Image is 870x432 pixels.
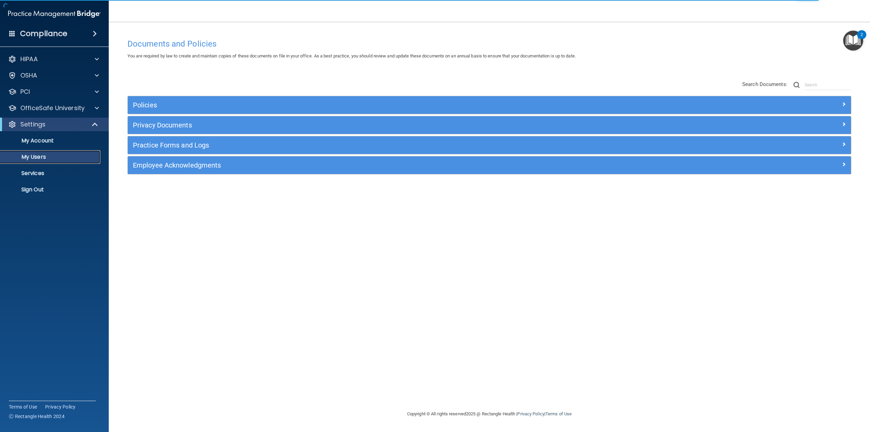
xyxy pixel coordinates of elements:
a: Terms of Use [9,403,37,410]
h5: Privacy Documents [133,121,665,129]
a: OSHA [8,71,99,80]
div: 2 [860,35,863,44]
img: PMB logo [8,7,101,21]
p: OSHA [20,71,37,80]
h4: Documents and Policies [127,39,851,48]
a: Privacy Policy [45,403,76,410]
img: ic-search.3b580494.png [794,82,800,88]
span: Search Documents: [742,81,787,87]
a: Privacy Documents [133,120,846,131]
p: PCI [20,88,30,96]
h5: Practice Forms and Logs [133,141,665,149]
a: HIPAA [8,55,99,63]
p: Sign Out [4,186,97,193]
a: Policies [133,100,846,110]
p: My Users [4,154,97,160]
h5: Policies [133,101,665,109]
p: OfficeSafe University [20,104,85,112]
p: Settings [20,120,46,128]
a: Settings [8,120,99,128]
a: Employee Acknowledgments [133,160,846,171]
p: HIPAA [20,55,38,63]
p: My Account [4,137,97,144]
a: OfficeSafe University [8,104,99,112]
span: Ⓒ Rectangle Health 2024 [9,413,65,420]
button: Open Resource Center, 2 new notifications [843,31,863,51]
a: Terms of Use [545,411,572,416]
a: Privacy Policy [517,411,544,416]
span: You are required by law to create and maintain copies of these documents on file in your office. ... [127,53,576,58]
div: Copyright © All rights reserved 2025 @ Rectangle Health | | [365,403,613,425]
h4: Compliance [20,29,67,38]
h5: Employee Acknowledgments [133,161,665,169]
p: Services [4,170,97,177]
a: PCI [8,88,99,96]
input: Search [805,80,851,90]
a: Practice Forms and Logs [133,140,846,151]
